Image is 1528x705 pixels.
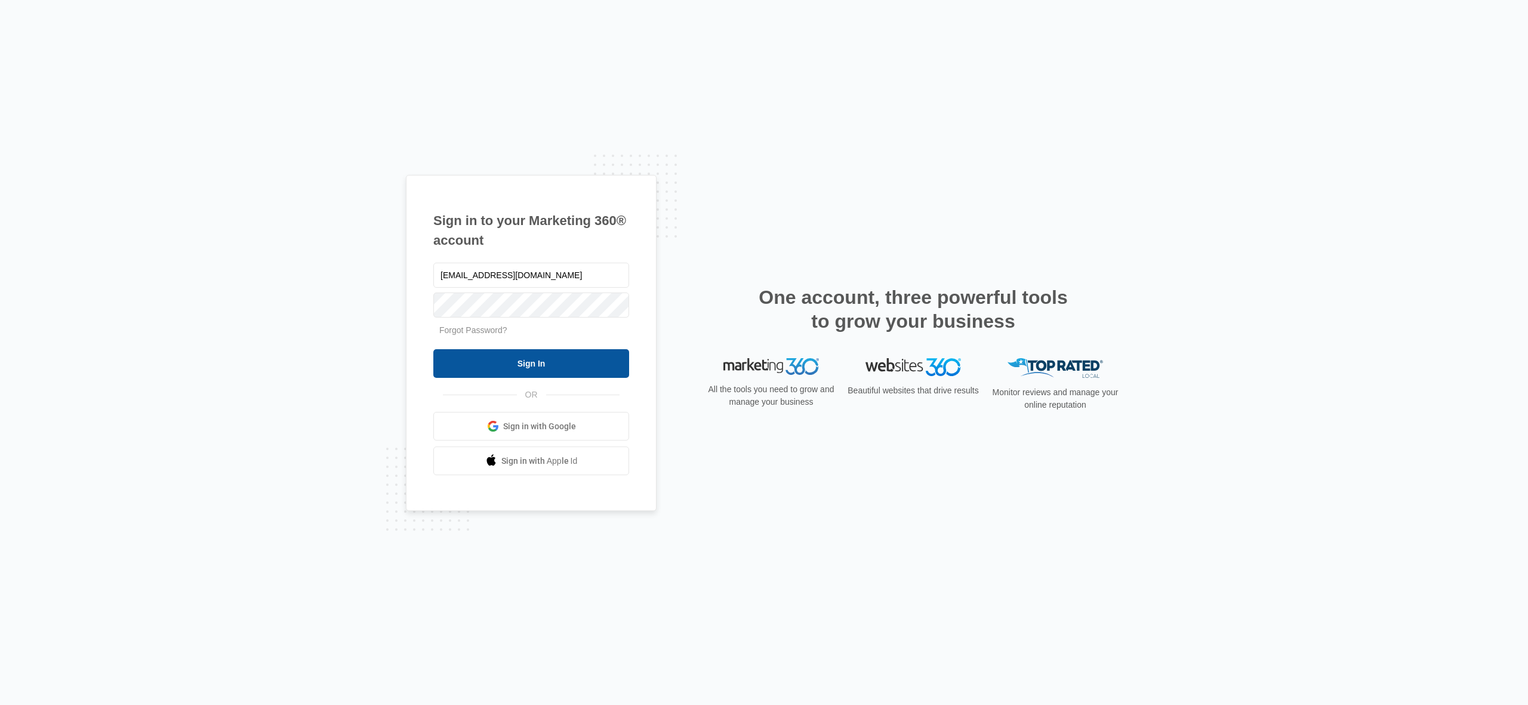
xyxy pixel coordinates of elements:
[517,389,546,401] span: OR
[433,349,629,378] input: Sign In
[501,455,578,467] span: Sign in with Apple Id
[988,386,1122,411] p: Monitor reviews and manage your online reputation
[704,383,838,408] p: All the tools you need to grow and manage your business
[755,285,1071,333] h2: One account, three powerful tools to grow your business
[439,325,507,335] a: Forgot Password?
[503,420,576,433] span: Sign in with Google
[433,447,629,475] a: Sign in with Apple Id
[433,412,629,441] a: Sign in with Google
[846,384,980,397] p: Beautiful websites that drive results
[433,263,629,288] input: Email
[433,211,629,250] h1: Sign in to your Marketing 360® account
[1008,358,1103,378] img: Top Rated Local
[865,358,961,375] img: Websites 360
[723,358,819,375] img: Marketing 360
